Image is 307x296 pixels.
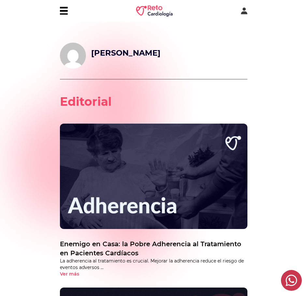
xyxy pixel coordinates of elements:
p: Editorial [60,95,247,108]
button: Ver más [60,271,91,277]
img: Dr. Arturo Maximiliano Ruiz Beltran [60,43,86,69]
img: RETO Cardio Logo [136,5,173,17]
a: Ver más [60,271,247,277]
p: Ver más [60,271,79,277]
img: Enemigo en Casa: la Pobre Adherencia al Tratamiento en Pacientes Cardíacos [60,124,247,229]
h1: [PERSON_NAME] [91,48,247,58]
a: Enemigo en Casa: la Pobre Adherencia al Tratamiento en Pacientes Cardíacos [60,239,247,258]
p: La adherencia al tratamiento es crucial. Mejorar la adherencia reduce el riesgo de eventos advers... [60,258,247,271]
